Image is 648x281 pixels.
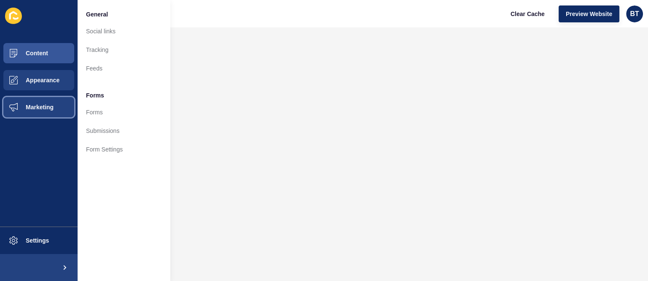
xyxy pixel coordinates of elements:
[503,5,552,22] button: Clear Cache
[86,10,108,19] span: General
[78,22,170,41] a: Social links
[511,10,545,18] span: Clear Cache
[78,41,170,59] a: Tracking
[78,122,170,140] a: Submissions
[630,10,639,18] span: BT
[566,10,612,18] span: Preview Website
[78,103,170,122] a: Forms
[78,140,170,159] a: Form Settings
[559,5,619,22] button: Preview Website
[78,59,170,78] a: Feeds
[86,91,104,100] span: Forms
